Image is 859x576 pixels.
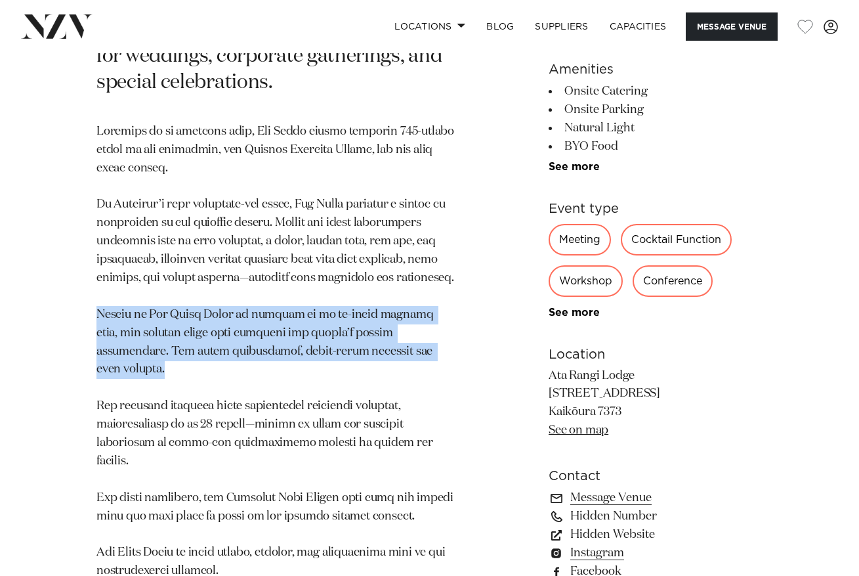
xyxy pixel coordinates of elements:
a: Capacities [599,12,677,41]
a: See on map [549,424,608,436]
div: Meeting [549,224,611,255]
p: Ata Rangi Lodge [STREET_ADDRESS] Kaikōura 7373 [549,367,763,441]
li: BYO Food [549,137,763,156]
div: Hidden Website [549,525,763,544]
div: Workshop [549,265,623,297]
li: Onsite Parking [549,100,763,119]
li: Natural Light [549,119,763,137]
a: Locations [384,12,476,41]
h6: Amenities [549,60,763,79]
img: nzv-logo.png [21,14,93,38]
h6: Contact [549,466,763,486]
div: Conference [633,265,713,297]
div: Cocktail Function [621,224,732,255]
h6: Event type [549,199,763,219]
h6: Location [549,345,763,365]
a: BLOG [476,12,524,41]
a: Message Venue [549,489,763,507]
div: Hidden Number [549,507,763,525]
a: SUPPLIERS [524,12,598,41]
a: Instagram [549,544,763,562]
button: Message Venue [686,12,778,41]
li: Onsite Catering [549,82,763,100]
